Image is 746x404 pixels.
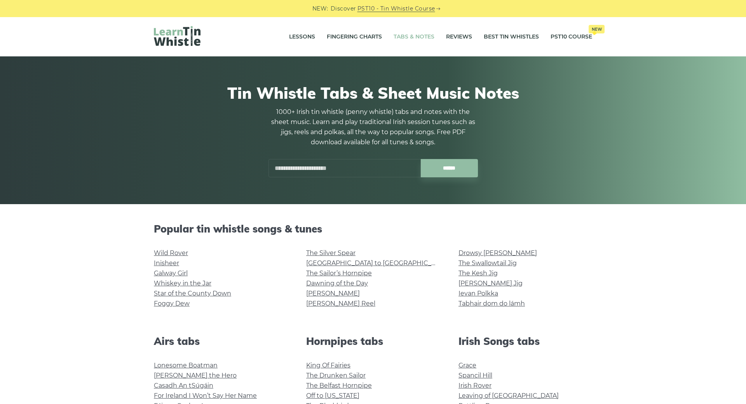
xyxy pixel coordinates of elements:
[458,382,492,389] a: Irish Rover
[458,372,492,379] a: Spancil Hill
[458,300,525,307] a: Tabhair dom do lámh
[551,27,592,47] a: PST10 CourseNew
[446,27,472,47] a: Reviews
[154,223,592,235] h2: Popular tin whistle songs & tunes
[154,280,211,287] a: Whiskey in the Jar
[458,290,498,297] a: Ievan Polkka
[154,372,237,379] a: [PERSON_NAME] the Hero
[154,84,592,102] h1: Tin Whistle Tabs & Sheet Music Notes
[268,107,478,147] p: 1000+ Irish tin whistle (penny whistle) tabs and notes with the sheet music. Learn and play tradi...
[154,26,200,46] img: LearnTinWhistle.com
[154,300,190,307] a: Foggy Dew
[154,259,179,267] a: Inisheer
[306,372,366,379] a: The Drunken Sailor
[154,362,218,369] a: Lonesome Boatman
[589,25,605,33] span: New
[154,335,288,347] h2: Airs tabs
[327,27,382,47] a: Fingering Charts
[484,27,539,47] a: Best Tin Whistles
[458,269,498,277] a: The Kesh Jig
[306,382,372,389] a: The Belfast Hornpipe
[306,335,440,347] h2: Hornpipes tabs
[458,392,559,399] a: Leaving of [GEOGRAPHIC_DATA]
[458,259,517,267] a: The Swallowtail Jig
[306,249,356,257] a: The Silver Spear
[458,280,523,287] a: [PERSON_NAME] Jig
[306,269,372,277] a: The Sailor’s Hornpipe
[154,392,257,399] a: For Ireland I Won’t Say Her Name
[306,280,368,287] a: Dawning of the Day
[458,362,476,369] a: Grace
[458,249,537,257] a: Drowsy [PERSON_NAME]
[154,269,188,277] a: Galway Girl
[306,362,350,369] a: King Of Fairies
[306,300,375,307] a: [PERSON_NAME] Reel
[394,27,434,47] a: Tabs & Notes
[458,335,592,347] h2: Irish Songs tabs
[289,27,315,47] a: Lessons
[306,259,450,267] a: [GEOGRAPHIC_DATA] to [GEOGRAPHIC_DATA]
[306,392,359,399] a: Off to [US_STATE]
[154,382,213,389] a: Casadh An tSúgáin
[154,249,188,257] a: Wild Rover
[306,290,360,297] a: [PERSON_NAME]
[154,290,231,297] a: Star of the County Down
